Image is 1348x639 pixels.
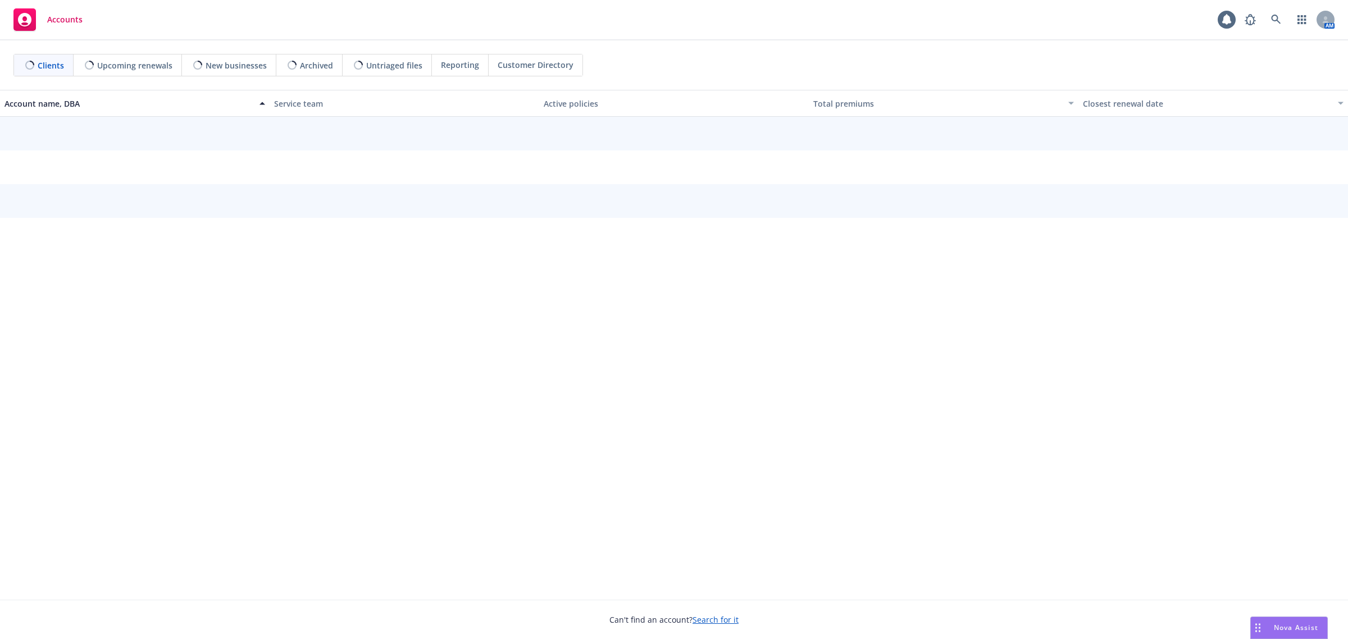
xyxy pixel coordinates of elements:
span: Accounts [47,15,83,24]
button: Nova Assist [1250,617,1328,639]
div: Account name, DBA [4,98,253,109]
a: Report a Bug [1239,8,1262,31]
span: Can't find an account? [609,614,739,626]
div: Total premiums [813,98,1062,109]
a: Search [1265,8,1287,31]
button: Total premiums [809,90,1078,117]
div: Active policies [544,98,804,109]
span: Archived [300,60,333,71]
span: Customer Directory [498,59,573,71]
div: Closest renewal date [1083,98,1331,109]
button: Closest renewal date [1078,90,1348,117]
a: Accounts [9,4,87,35]
button: Active policies [539,90,809,117]
span: Nova Assist [1274,623,1318,632]
button: Service team [270,90,539,117]
span: Clients [38,60,64,71]
div: Drag to move [1251,617,1265,638]
span: Untriaged files [366,60,422,71]
span: New businesses [206,60,267,71]
div: Service team [274,98,535,109]
a: Switch app [1291,8,1313,31]
span: Reporting [441,59,479,71]
span: Upcoming renewals [97,60,172,71]
a: Search for it [693,614,739,625]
